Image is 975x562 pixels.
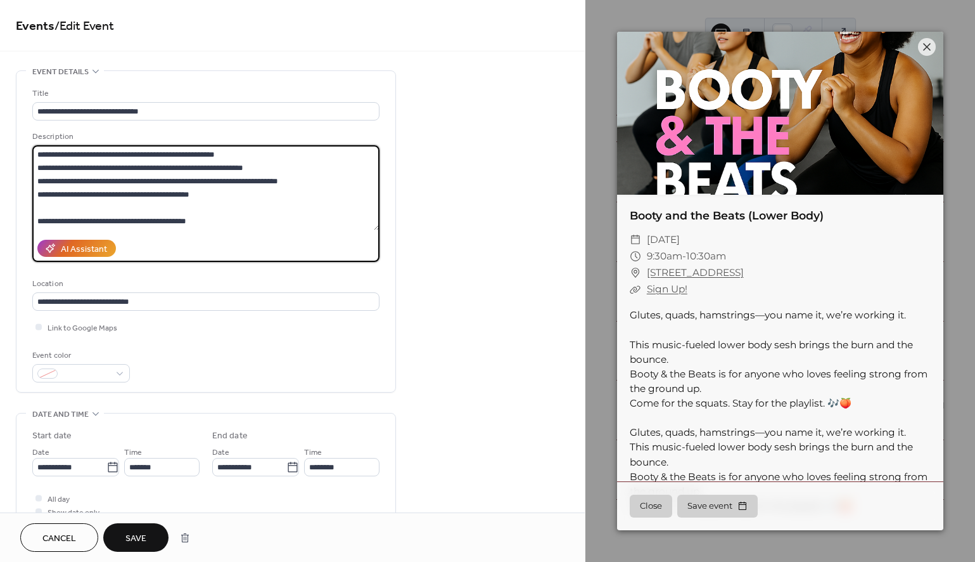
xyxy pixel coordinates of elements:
span: All day [48,493,70,506]
div: End date [212,429,248,443]
div: ​ [630,281,641,297]
button: Save [103,523,169,552]
span: Event details [32,65,89,79]
span: Date [212,446,229,459]
a: Sign Up! [647,283,687,295]
span: Cancel [42,532,76,546]
a: Events [16,14,54,39]
div: Start date [32,429,72,443]
span: / Edit Event [54,14,114,39]
span: Time [124,446,142,459]
span: Date [32,446,49,459]
div: ​ [630,265,641,281]
div: ​ [630,248,641,265]
span: Link to Google Maps [48,322,117,335]
div: Title [32,87,377,100]
span: 9:30am [647,250,682,262]
span: 10:30am [686,250,726,262]
span: - [682,250,686,262]
div: Description [32,130,377,143]
a: Booty and the Beats (Lower Body) [630,209,824,222]
span: Save [125,532,146,546]
span: [DATE] [647,232,680,248]
button: Save event [677,495,758,518]
button: AI Assistant [37,240,116,257]
div: Event color [32,349,127,362]
a: [STREET_ADDRESS] [647,265,744,281]
div: Location [32,277,377,291]
button: Cancel [20,523,98,552]
button: Close [630,495,672,518]
span: Show date only [48,506,99,520]
span: Time [304,446,322,459]
span: Date and time [32,408,89,421]
div: ​ [630,232,641,248]
div: AI Assistant [61,243,107,256]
